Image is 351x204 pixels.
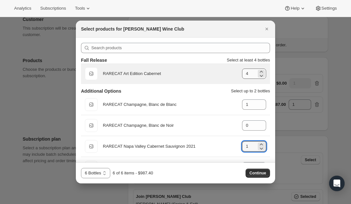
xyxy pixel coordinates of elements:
[103,101,237,108] div: RARECAT Champagne, Blanc de Blanc
[81,57,107,63] h3: Fall Release
[36,4,70,13] button: Subscriptions
[113,170,153,176] div: 6 of 6 items - $987.40
[81,88,121,94] h3: Additional Options
[103,143,237,150] div: RARECAT Napa Valley Cabernet Sauvignon 2021
[291,6,299,11] span: Help
[280,4,310,13] button: Help
[262,24,271,33] button: Close
[103,122,237,129] div: RARECAT Champagne, Blanc de Noir
[249,171,266,176] span: Continue
[231,88,270,94] p: Select up to 2 bottles
[81,26,184,32] h2: Select products for [PERSON_NAME] Wine Club
[311,4,341,13] button: Settings
[246,169,270,178] button: Continue
[40,6,66,11] span: Subscriptions
[103,70,237,77] div: RARECAT Art Edition Cabernet
[14,6,31,11] span: Analytics
[10,4,35,13] button: Analytics
[71,4,95,13] button: Tools
[227,57,270,63] p: Select at least 4 bottles
[91,43,270,53] input: Search products
[329,176,345,191] div: Open Intercom Messenger
[75,6,85,11] span: Tools
[321,6,337,11] span: Settings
